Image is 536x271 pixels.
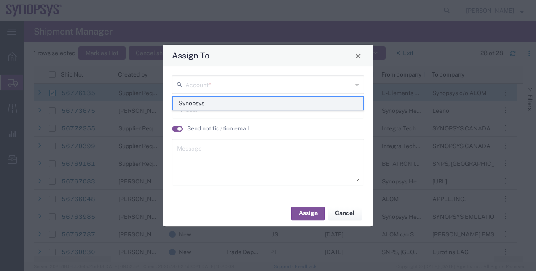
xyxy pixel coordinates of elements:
span: Synopsys [173,97,364,110]
label: Send notification email [187,124,249,133]
button: Close [352,50,364,61]
h4: Assign To [172,50,209,62]
button: Cancel [328,207,362,220]
button: Assign [291,207,325,220]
